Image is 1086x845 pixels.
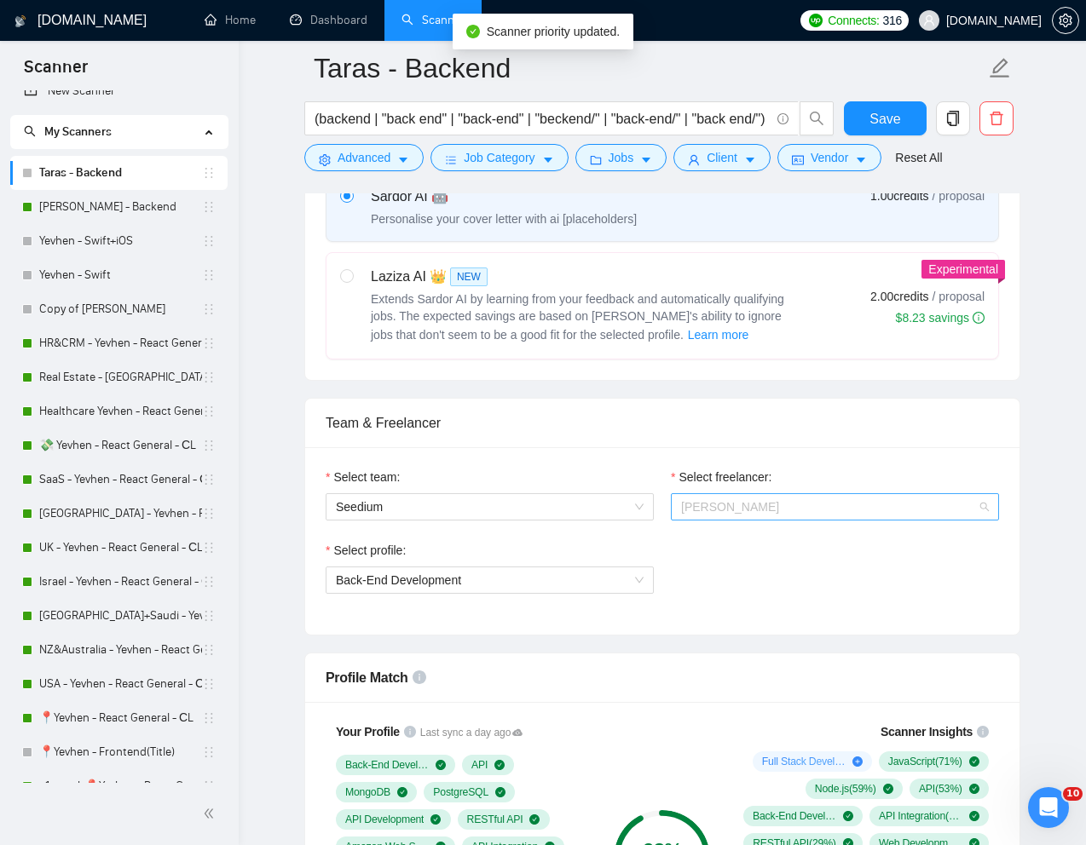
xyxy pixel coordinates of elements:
li: 📍Yevhen - React General - СL [10,701,228,735]
button: userClientcaret-down [673,144,771,171]
span: MongoDB [345,785,390,799]
span: 2.00 credits [870,287,928,306]
li: Israel - Yevhen - React General - СL [10,565,228,599]
span: holder [202,234,216,248]
input: Search Freelance Jobs... [315,108,770,129]
span: / proposal [933,187,985,204]
div: Sardor AI 🤖 [371,187,637,207]
img: upwork-logo.png [809,14,823,27]
button: Save [844,101,927,135]
button: idcardVendorcaret-down [777,144,881,171]
span: setting [1053,14,1078,27]
iframe: Intercom live chat [1028,787,1069,828]
li: Yevhen - Swift+iOS [10,224,228,258]
li: SaaS - Yevhen - React General - СL [10,463,228,497]
span: plus-circle [852,756,863,767]
span: info-circle [777,113,789,124]
a: 💸 Yevhen - React General - СL [39,428,202,463]
span: Connects: [828,11,879,30]
span: 👑 [430,267,447,287]
a: searchScanner [401,13,465,27]
span: Save [869,108,900,129]
li: NZ&Australia - Yevhen - React General - СL [10,633,228,667]
span: My Scanners [24,124,112,139]
a: Taras - Backend [39,156,202,190]
span: check-circle [969,784,979,794]
span: 316 [883,11,902,30]
span: folder [590,153,602,166]
span: check-circle [494,760,505,770]
span: setting [319,153,331,166]
span: Back-End Development [345,758,429,772]
span: RESTful API [467,813,523,826]
a: Healthcare Yevhen - React General - СL [39,394,202,428]
a: Real Estate - [GEOGRAPHIC_DATA] - React General - СL [39,360,202,394]
span: holder [202,609,216,623]
a: Copy of [PERSON_NAME] [39,292,202,326]
button: Laziza AI NEWExtends Sardor AI by learning from your feedback and automatically qualifying jobs. ... [687,325,750,345]
span: API ( 53 %) [919,782,962,796]
div: Personalise your cover letter with ai [placeholders] [371,210,637,227]
li: HR&CRM - Yevhen - React General - СL [10,326,228,360]
a: [GEOGRAPHIC_DATA]+Saudi - Yevhen - React General - СL [39,599,202,633]
button: copy [936,101,970,135]
span: holder [202,336,216,350]
span: check-circle [883,784,893,794]
button: search [800,101,834,135]
li: New Scanner [10,74,228,108]
li: 💸 Yevhen - React General - СL [10,428,228,463]
li: USA - Yevhen - React General - СL [10,667,228,701]
span: / proposal [933,288,985,305]
span: Back-End Development ( 53 %) [753,809,836,823]
a: Israel - Yevhen - React General - СL [39,565,202,599]
span: Extends Sardor AI by learning from your feedback and automatically qualifying jobs. The expected ... [371,292,784,342]
a: NZ&Australia - Yevhen - React General - СL [39,633,202,667]
a: HR&CRM - Yevhen - React General - СL [39,326,202,360]
div: $8.23 savings [896,309,985,326]
span: holder [202,779,216,793]
a: 📍Yevhen - Frontend(Title) [39,735,202,769]
a: [GEOGRAPHIC_DATA] - Yevhen - React General - СL [39,497,202,531]
span: bars [445,153,457,166]
span: API Development [345,813,424,826]
li: Ihor - Backend [10,190,228,224]
span: user [923,14,935,26]
span: holder [202,677,216,691]
span: check-circle [397,787,407,797]
span: check-circle [466,25,480,38]
span: Your Profile [336,725,400,739]
span: info-circle [973,312,985,324]
label: Select freelancer: [671,468,771,486]
span: Advanced [338,148,390,167]
span: holder [202,371,216,384]
span: JavaScript ( 71 %) [888,755,962,768]
span: holder [202,405,216,418]
span: delete [980,111,1013,126]
span: [PERSON_NAME] [681,500,779,514]
li: UK - Yevhen - React General - СL [10,531,228,565]
span: My Scanners [44,124,112,139]
span: holder [202,711,216,725]
a: [PERSON_NAME] - Backend [39,190,202,224]
span: Profile Match [326,670,408,685]
span: Back-End Development [336,573,461,587]
span: holder [202,643,216,657]
span: holder [202,473,216,486]
button: settingAdvancedcaret-down [304,144,424,171]
li: <1month📍Yevhen - React General - СL [10,769,228,803]
button: setting [1052,7,1079,34]
a: Yevhen - Swift [39,258,202,292]
li: Copy of Yevhen - Swift [10,292,228,326]
span: check-circle [969,756,979,767]
li: Taras - Backend [10,156,228,190]
span: Jobs [609,148,634,167]
span: Select profile: [333,541,406,560]
span: Learn more [688,325,749,344]
span: Node.js ( 59 %) [815,782,876,796]
span: API [471,758,488,772]
span: NEW [450,267,488,286]
li: UAE+Saudi - Yevhen - React General - СL [10,599,228,633]
span: holder [202,439,216,452]
span: caret-down [640,153,652,166]
span: user [688,153,700,166]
